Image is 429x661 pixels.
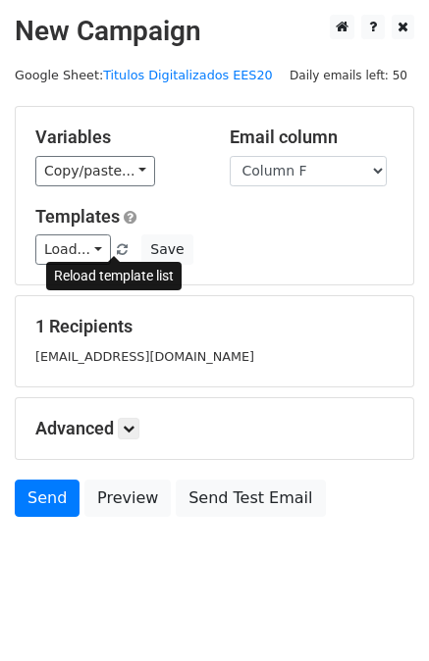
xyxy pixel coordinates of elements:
[35,206,120,227] a: Templates
[331,567,429,661] div: Widget de chat
[176,480,325,517] a: Send Test Email
[35,349,254,364] small: [EMAIL_ADDRESS][DOMAIN_NAME]
[46,262,182,290] div: Reload template list
[15,15,414,48] h2: New Campaign
[141,234,192,265] button: Save
[84,480,171,517] a: Preview
[283,65,414,86] span: Daily emails left: 50
[35,127,200,148] h5: Variables
[15,480,80,517] a: Send
[35,316,394,337] h5: 1 Recipients
[230,127,395,148] h5: Email column
[35,234,111,265] a: Load...
[283,68,414,82] a: Daily emails left: 50
[35,418,394,439] h5: Advanced
[103,68,272,82] a: Titulos Digitalizados EES20
[331,567,429,661] iframe: Chat Widget
[15,68,273,82] small: Google Sheet:
[35,156,155,186] a: Copy/paste...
